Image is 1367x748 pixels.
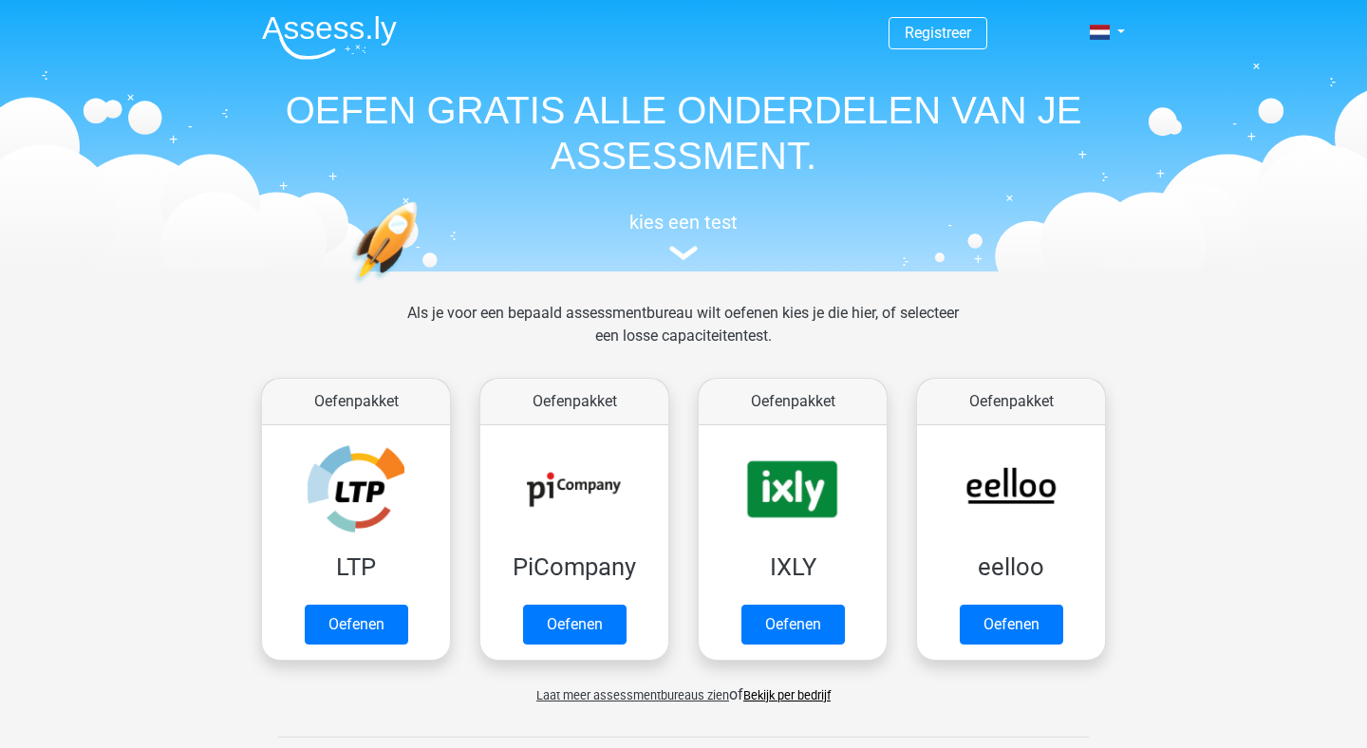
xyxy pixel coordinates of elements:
a: Oefenen [741,605,845,645]
a: Oefenen [960,605,1063,645]
img: oefenen [351,201,491,373]
img: Assessly [262,15,397,60]
a: kies een test [247,211,1120,261]
a: Oefenen [523,605,627,645]
h5: kies een test [247,211,1120,234]
a: Bekijk per bedrijf [743,688,831,702]
img: assessment [669,246,698,260]
h1: OEFEN GRATIS ALLE ONDERDELEN VAN JE ASSESSMENT. [247,87,1120,178]
a: Oefenen [305,605,408,645]
div: Als je voor een bepaald assessmentbureau wilt oefenen kies je die hier, of selecteer een losse ca... [392,302,974,370]
a: Registreer [905,24,971,42]
div: of [247,668,1120,706]
span: Laat meer assessmentbureaus zien [536,688,729,702]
